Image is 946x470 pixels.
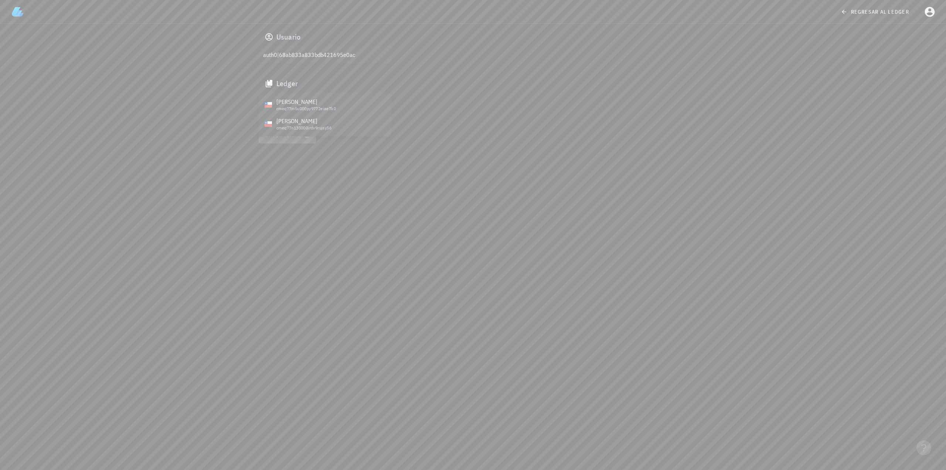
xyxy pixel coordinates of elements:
[276,106,386,111] div: cmeq77m5u000py9772eiae7k0
[265,101,272,109] div: CLP-icon
[276,31,301,43] span: Usuario
[12,6,24,18] img: LedgiFi
[842,9,909,15] span: regresar al ledger
[276,125,386,131] div: cmeq77n130000irdv9rujsy56
[276,118,386,125] div: [PERSON_NAME]
[265,120,272,128] div: CLP-icon
[276,98,386,105] div: [PERSON_NAME]
[276,78,298,89] span: Ledger
[836,5,915,18] a: regresar al ledger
